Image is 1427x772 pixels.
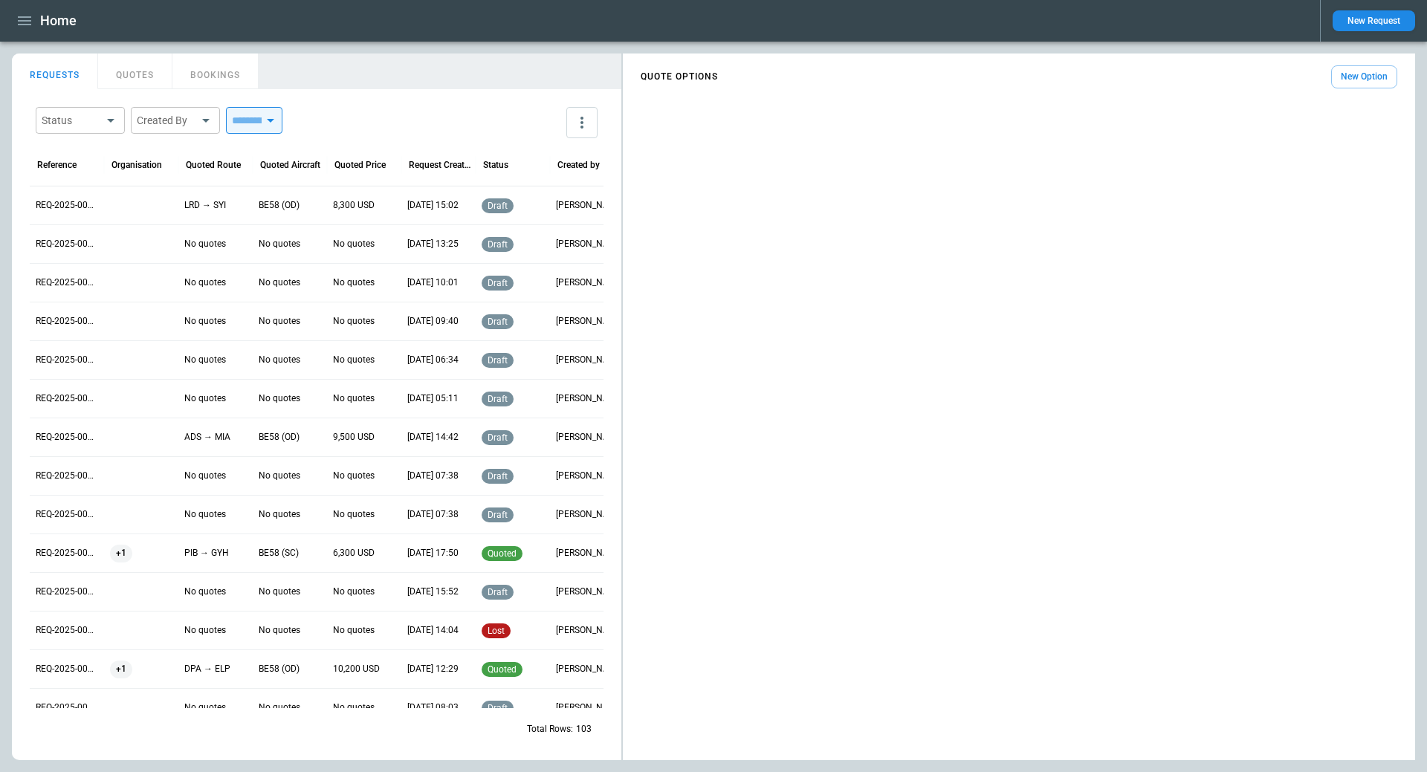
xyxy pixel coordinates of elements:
[333,586,375,598] p: No quotes
[333,199,375,212] p: 8,300 USD
[407,392,459,405] p: 08/27/2025 05:11
[485,394,511,404] span: draft
[111,160,162,170] div: Organisation
[259,199,300,212] p: BE58 (OD)
[184,508,226,521] p: No quotes
[556,431,618,444] p: Allen Maki
[1331,65,1397,88] button: New Option
[485,201,511,211] span: draft
[259,276,300,289] p: No quotes
[485,471,511,481] span: draft
[110,534,132,572] span: +1
[184,663,230,675] p: DPA → ELP
[407,199,459,212] p: 09/03/2025 15:02
[556,238,618,250] p: George O'Bryan
[407,586,459,598] p: 08/22/2025 15:52
[36,624,98,637] p: REQ-2025-000256
[333,547,375,559] p: 6,300 USD
[556,392,618,405] p: George O'Bryan
[485,664,520,675] span: quoted
[556,315,618,328] p: George O'Bryan
[485,587,511,597] span: draft
[259,624,300,637] p: No quotes
[623,59,1415,94] div: scrollable content
[556,663,618,675] p: Ben Gundermann
[407,508,459,521] p: 08/26/2025 07:38
[333,663,380,675] p: 10,200 USD
[407,663,459,675] p: 08/22/2025 12:29
[42,113,101,128] div: Status
[485,317,511,327] span: draft
[186,160,241,170] div: Quoted Route
[259,663,300,675] p: BE58 (OD)
[333,431,375,444] p: 9,500 USD
[184,392,226,405] p: No quotes
[334,160,386,170] div: Quoted Price
[576,723,592,736] p: 103
[485,278,511,288] span: draft
[483,160,508,170] div: Status
[36,276,98,289] p: REQ-2025-000265
[556,276,618,289] p: George O'Bryan
[36,238,98,250] p: REQ-2025-000266
[36,315,98,328] p: REQ-2025-000264
[556,508,618,521] p: George O'Bryan
[641,74,718,80] h4: QUOTE OPTIONS
[556,586,618,598] p: Ben Gundermann
[36,508,98,521] p: REQ-2025-000259
[485,626,508,636] span: lost
[36,354,98,366] p: REQ-2025-000263
[1333,10,1415,31] button: New Request
[259,392,300,405] p: No quotes
[485,355,511,366] span: draft
[407,315,459,328] p: 08/29/2025 09:40
[36,392,98,405] p: REQ-2025-000262
[485,239,511,250] span: draft
[333,624,375,637] p: No quotes
[566,107,598,138] button: more
[184,238,226,250] p: No quotes
[184,624,226,637] p: No quotes
[36,199,98,212] p: REQ-2025-000267
[407,547,459,559] p: 08/22/2025 17:50
[407,238,459,250] p: 09/03/2025 13:25
[259,431,300,444] p: BE58 (OD)
[485,548,520,559] span: quoted
[333,354,375,366] p: No quotes
[98,53,172,89] button: QUOTES
[556,199,618,212] p: Allen Maki
[184,354,226,366] p: No quotes
[407,354,459,366] p: 08/27/2025 06:34
[259,508,300,521] p: No quotes
[485,432,511,443] span: draft
[110,650,132,688] span: +1
[36,663,98,675] p: REQ-2025-000255
[184,315,226,328] p: No quotes
[259,354,300,366] p: No quotes
[557,160,600,170] div: Created by
[37,160,77,170] div: Reference
[407,624,459,637] p: 08/22/2025 14:04
[527,723,573,736] p: Total Rows:
[556,470,618,482] p: George O'Bryan
[184,276,226,289] p: No quotes
[184,431,230,444] p: ADS → MIA
[36,586,98,598] p: REQ-2025-000257
[333,392,375,405] p: No quotes
[556,624,618,637] p: Ben Gundermann
[260,160,320,170] div: Quoted Aircraft
[184,199,226,212] p: LRD → SYI
[407,276,459,289] p: 09/03/2025 10:01
[333,315,375,328] p: No quotes
[259,586,300,598] p: No quotes
[36,470,98,482] p: REQ-2025-000260
[485,510,511,520] span: draft
[259,470,300,482] p: No quotes
[407,470,459,482] p: 08/26/2025 07:38
[333,508,375,521] p: No quotes
[556,354,618,366] p: George O'Bryan
[259,238,300,250] p: No quotes
[333,470,375,482] p: No quotes
[36,547,98,559] p: REQ-2025-000258
[184,547,229,559] p: PIB → GYH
